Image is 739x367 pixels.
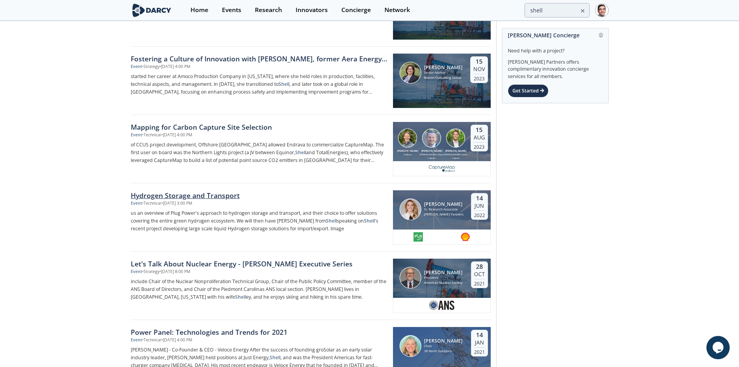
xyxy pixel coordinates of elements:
div: [PERSON_NAME] [424,270,462,275]
img: shell.com-small.png [460,232,470,242]
div: • Technical • [DATE] 3:00 PM [142,200,192,207]
div: 28 [474,263,485,271]
img: Steven Nesbit [400,267,421,289]
div: Event [131,337,142,343]
div: Network [384,7,410,13]
img: Emil Aasen [446,129,465,148]
div: [PERSON_NAME] Carbon Capture [444,153,468,160]
div: [PERSON_NAME] [424,65,462,70]
div: Chair [424,344,462,349]
div: Jan [474,339,485,346]
div: [PERSON_NAME] [396,149,420,153]
div: 15 [473,58,485,66]
p: of CCUS project development, Offshore [GEOGRAPHIC_DATA] allowed Endrava to commercialize CaptureM... [131,141,388,164]
p: include Chair of the Nuclear Nonproliferation Technical Group, Chair of the Public Policy Committ... [131,278,388,301]
div: Event [131,64,142,70]
div: [PERSON_NAME] Concierge [508,28,603,42]
div: 14 [474,195,485,202]
div: 2023 [474,142,485,150]
div: Hydrogen Storage and Transport [131,190,388,200]
img: Lindsey Motlow [400,198,421,220]
div: Endrava [396,153,420,156]
div: 2023 [473,74,485,82]
a: Hydrogen Storage and Transport Event •Technical•[DATE] 3:00 PM us an overview of Plug Power's app... [131,183,491,252]
img: Profile [595,3,609,17]
img: logo-wide.svg [131,3,173,17]
div: President [424,275,462,280]
strong: Shell [326,217,337,224]
div: 15 [474,126,485,134]
div: 38 North Solutions [424,349,462,354]
div: Innovators [296,7,328,13]
a: Fostering a Culture of Innovation with [PERSON_NAME], former Aera Energy CEO Event •Strategy•[DAT... [131,47,491,115]
img: Eric Rambech [398,129,417,148]
div: 2021 [474,347,485,355]
img: 1633023904471-logo.jpg [429,301,455,310]
div: Events [222,7,241,13]
img: information.svg [599,33,603,37]
div: Research [255,7,282,13]
a: Let's Talk About Nuclear Energy - [PERSON_NAME] Executive Series Event •Strategy•[DATE] 8:00 PM i... [131,252,491,320]
div: Let's Talk About Nuclear Energy - [PERSON_NAME] Executive Series [131,259,388,269]
div: Boston Consulting Group [424,75,462,80]
div: • Strategy • [DATE] 4:00 PM [142,64,190,70]
div: Event [131,269,142,275]
div: Sr. Research Associate [424,207,464,212]
img: Christina Sistrunk [400,62,421,83]
a: Mapping for Carbon Capture Site Selection Event •Technical•[DATE] 4:00 PM of CCUS project develop... [131,115,491,183]
div: 2022 [474,210,485,218]
input: Advanced Search [524,3,590,17]
div: Nov [473,66,485,73]
div: Fostering a Culture of Innovation with [PERSON_NAME], former Aera Energy CEO [131,54,388,64]
div: [PERSON_NAME] Partners offers complimentary innovation concierge services for all members. [508,54,603,80]
div: [PERSON_NAME] Carbon Capture [420,153,444,160]
div: Oct [474,271,485,278]
p: started her career at Amoco Production Company in [US_STATE], where she held roles in production,... [131,73,388,96]
div: [PERSON_NAME] [424,202,464,207]
div: Aug [474,134,485,141]
strong: Shell [279,81,289,87]
div: 14 [474,331,485,339]
div: • Technical • [DATE] 4:00 PM [142,132,192,138]
div: Get Started [508,84,549,97]
p: us an overview of Plug Power's approach to hydrogen storage and transport, and their choice to of... [131,209,388,233]
div: 2021 [474,279,485,287]
div: [PERSON_NAME] [424,338,462,344]
div: Event [131,132,142,138]
strong: Shell [295,149,306,156]
img: Jonah Margulis [422,129,441,148]
iframe: chat widget [706,336,731,359]
div: Mapping for Carbon Capture Site Selection [131,122,388,132]
div: Need help with a project? [508,42,603,54]
div: Power Panel: Technologies and Trends for 2021 [131,327,388,337]
div: Senior Advisor [424,70,462,75]
div: [PERSON_NAME] Partners [424,212,464,217]
strong: Shell [235,294,246,300]
div: • Strategy • [DATE] 8:00 PM [142,269,190,275]
img: 1665076205385-1650383461916%5B1%5D [414,232,423,242]
div: Home [190,7,208,13]
div: [PERSON_NAME] [444,149,468,153]
div: Concierge [341,7,371,13]
div: • Technical • [DATE] 4:00 PM [142,337,192,343]
strong: Shell [364,217,375,224]
div: Event [131,200,142,207]
img: 709cd256-2583-4c0b-80fe-7c61b9ada0f6 [428,164,455,173]
strong: Shell [270,354,280,361]
div: [PERSON_NAME] [420,149,444,153]
div: Jun [474,202,485,209]
img: Katherine Hamilton [400,335,421,357]
div: American Nuclear Society [424,280,462,285]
